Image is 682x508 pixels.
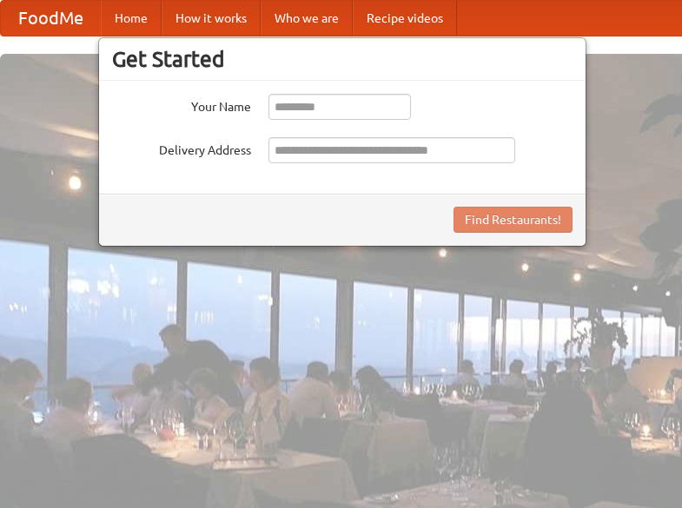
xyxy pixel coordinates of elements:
[353,1,457,36] a: Recipe videos
[1,1,101,36] a: FoodMe
[112,46,573,72] h3: Get Started
[101,1,162,36] a: Home
[454,207,573,233] button: Find Restaurants!
[261,1,353,36] a: Who we are
[112,137,251,159] label: Delivery Address
[112,94,251,115] label: Your Name
[162,1,261,36] a: How it works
